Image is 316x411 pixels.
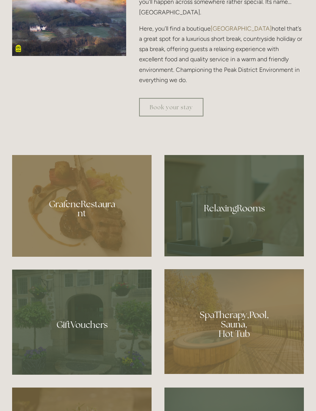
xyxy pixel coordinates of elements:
a: [GEOGRAPHIC_DATA] [211,25,272,32]
a: photo of a tea tray and its cups, Losehill House [164,155,304,256]
a: Cutlet and shoulder of Cabrito goat, smoked aubergine, beetroot terrine, savoy cabbage, melting b... [12,155,152,257]
a: Book your stay [139,98,203,116]
p: Here, you’ll find a boutique hotel that’s a great spot for a luxurious short break, countryside h... [139,23,304,85]
a: External view of Losehill Hotel [12,270,152,375]
a: Hot tub view, Losehill Hotel [164,269,304,374]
